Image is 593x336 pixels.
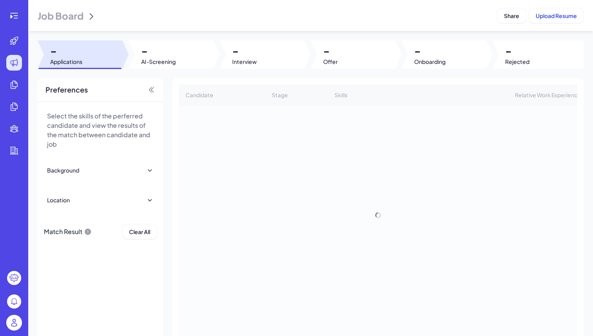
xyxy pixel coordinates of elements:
[141,58,176,65] span: AI-Screening
[47,196,70,204] div: Location
[505,58,529,65] span: Rejected
[414,44,446,58] span: -
[50,44,82,58] span: -
[529,8,584,23] button: Upload Resume
[129,228,150,235] span: Clear All
[414,58,446,65] span: Onboarding
[504,12,519,19] span: Share
[38,9,84,22] span: Job Board
[50,58,82,65] span: Applications
[6,315,22,331] img: user_logo.png
[122,224,157,239] button: Clear All
[47,111,154,149] p: Select the skills of the perferred candidate and view the results of the match between candidate ...
[47,166,79,174] div: Background
[232,58,257,65] span: Interview
[505,44,529,58] span: -
[323,58,338,65] span: Offer
[536,12,577,19] span: Upload Resume
[45,84,88,95] span: Preferences
[141,44,176,58] span: -
[44,224,92,239] div: Match Result
[323,44,338,58] span: -
[232,44,257,58] span: -
[497,8,526,23] button: Share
